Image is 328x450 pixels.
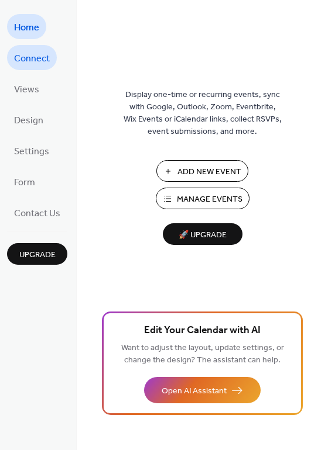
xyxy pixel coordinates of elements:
[14,19,39,37] span: Home
[14,174,35,192] span: Form
[7,14,46,39] a: Home
[144,377,261,403] button: Open AI Assistant
[14,50,50,68] span: Connect
[7,107,50,132] a: Design
[14,143,49,161] span: Settings
[144,323,261,339] span: Edit Your Calendar with AI
[121,340,284,368] span: Want to adjust the layout, update settings, or change the design? The assistant can help.
[14,81,39,99] span: Views
[156,160,248,182] button: Add New Event
[19,249,56,261] span: Upgrade
[7,76,46,101] a: Views
[7,243,67,265] button: Upgrade
[14,112,43,130] span: Design
[156,188,250,209] button: Manage Events
[177,166,241,178] span: Add New Event
[14,205,60,223] span: Contact Us
[177,193,242,206] span: Manage Events
[7,138,56,163] a: Settings
[162,385,227,397] span: Open AI Assistant
[124,89,282,138] span: Display one-time or recurring events, sync with Google, Outlook, Zoom, Eventbrite, Wix Events or ...
[7,200,67,225] a: Contact Us
[7,169,42,194] a: Form
[170,227,235,243] span: 🚀 Upgrade
[163,223,242,245] button: 🚀 Upgrade
[7,45,57,70] a: Connect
